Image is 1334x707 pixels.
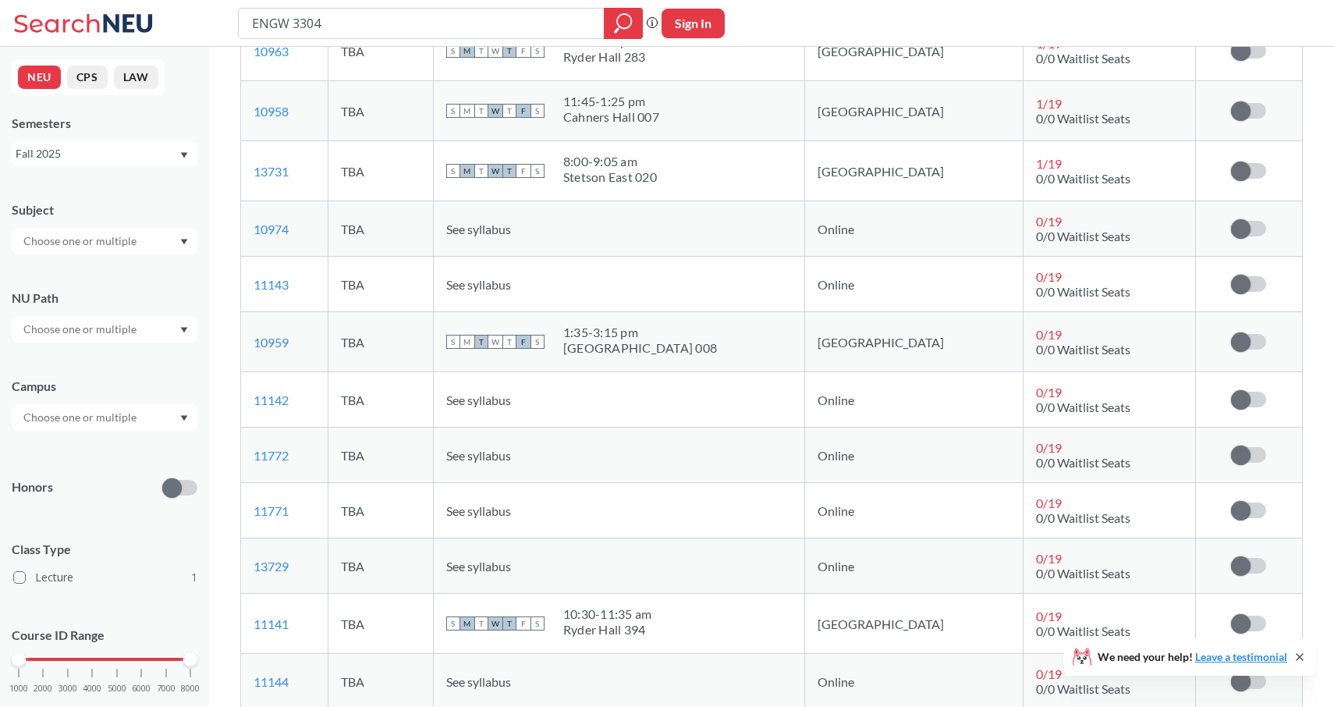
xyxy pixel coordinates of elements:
[1036,327,1062,342] span: 0 / 19
[1036,666,1062,681] span: 0 / 19
[1036,156,1062,171] span: 1 / 19
[328,594,433,654] td: TBA
[1036,269,1062,284] span: 0 / 19
[328,201,433,257] td: TBA
[502,616,516,631] span: T
[1036,342,1130,357] span: 0/0 Waitlist Seats
[662,9,725,38] button: Sign In
[328,21,433,81] td: TBA
[114,66,158,89] button: LAW
[1036,624,1130,638] span: 0/0 Waitlist Seats
[328,81,433,141] td: TBA
[1036,51,1130,66] span: 0/0 Waitlist Seats
[563,340,717,356] div: [GEOGRAPHIC_DATA] 008
[328,483,433,538] td: TBA
[180,239,188,245] svg: Dropdown arrow
[1195,650,1287,663] a: Leave a testimonial
[12,228,197,254] div: Dropdown arrow
[254,335,289,350] a: 10959
[804,21,1023,81] td: [GEOGRAPHIC_DATA]
[67,66,108,89] button: CPS
[446,44,460,58] span: S
[516,44,530,58] span: F
[488,44,502,58] span: W
[12,201,197,218] div: Subject
[804,141,1023,201] td: [GEOGRAPHIC_DATA]
[1036,96,1062,111] span: 1 / 19
[1036,440,1062,455] span: 0 / 19
[9,684,28,693] span: 1000
[1036,496,1062,510] span: 0 / 19
[804,594,1023,654] td: [GEOGRAPHIC_DATA]
[446,335,460,349] span: S
[254,44,289,59] a: 10963
[328,372,433,428] td: TBA
[446,222,511,236] span: See syllabus
[254,222,289,236] a: 10974
[83,684,101,693] span: 4000
[804,428,1023,483] td: Online
[460,104,474,118] span: M
[12,115,197,132] div: Semesters
[1036,609,1062,624] span: 0 / 19
[604,8,643,39] div: magnifying glass
[804,201,1023,257] td: Online
[157,684,176,693] span: 7000
[1098,652,1287,663] span: We need your help!
[804,257,1023,312] td: Online
[804,372,1023,428] td: Online
[446,164,460,178] span: S
[1036,111,1130,126] span: 0/0 Waitlist Seats
[254,674,289,689] a: 11144
[328,141,433,201] td: TBA
[446,616,460,631] span: S
[563,606,652,622] div: 10:30 - 11:35 am
[563,169,657,185] div: Stetson East 020
[804,538,1023,594] td: Online
[460,616,474,631] span: M
[12,290,197,307] div: NU Path
[488,104,502,118] span: W
[16,145,179,162] div: Fall 2025
[460,164,474,178] span: M
[488,164,502,178] span: W
[1036,566,1130,581] span: 0/0 Waitlist Seats
[516,164,530,178] span: F
[488,616,502,631] span: W
[1036,681,1130,696] span: 0/0 Waitlist Seats
[446,277,511,292] span: See syllabus
[474,104,488,118] span: T
[1036,284,1130,299] span: 0/0 Waitlist Seats
[446,674,511,689] span: See syllabus
[460,335,474,349] span: M
[254,164,289,179] a: 13731
[180,415,188,421] svg: Dropdown arrow
[254,393,289,407] a: 11142
[530,104,545,118] span: S
[516,335,530,349] span: F
[328,257,433,312] td: TBA
[446,104,460,118] span: S
[16,408,147,427] input: Choose one or multiple
[254,559,289,574] a: 13729
[563,154,657,169] div: 8:00 - 9:05 am
[804,81,1023,141] td: [GEOGRAPHIC_DATA]
[254,448,289,463] a: 11772
[254,104,289,119] a: 10958
[254,503,289,518] a: 11771
[12,141,197,166] div: Fall 2025Dropdown arrow
[804,483,1023,538] td: Online
[474,616,488,631] span: T
[474,335,488,349] span: T
[34,684,52,693] span: 2000
[446,448,511,463] span: See syllabus
[254,616,289,631] a: 11141
[460,44,474,58] span: M
[12,541,197,558] span: Class Type
[328,428,433,483] td: TBA
[12,627,197,645] p: Course ID Range
[16,232,147,250] input: Choose one or multiple
[12,404,197,431] div: Dropdown arrow
[530,335,545,349] span: S
[614,12,633,34] svg: magnifying glass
